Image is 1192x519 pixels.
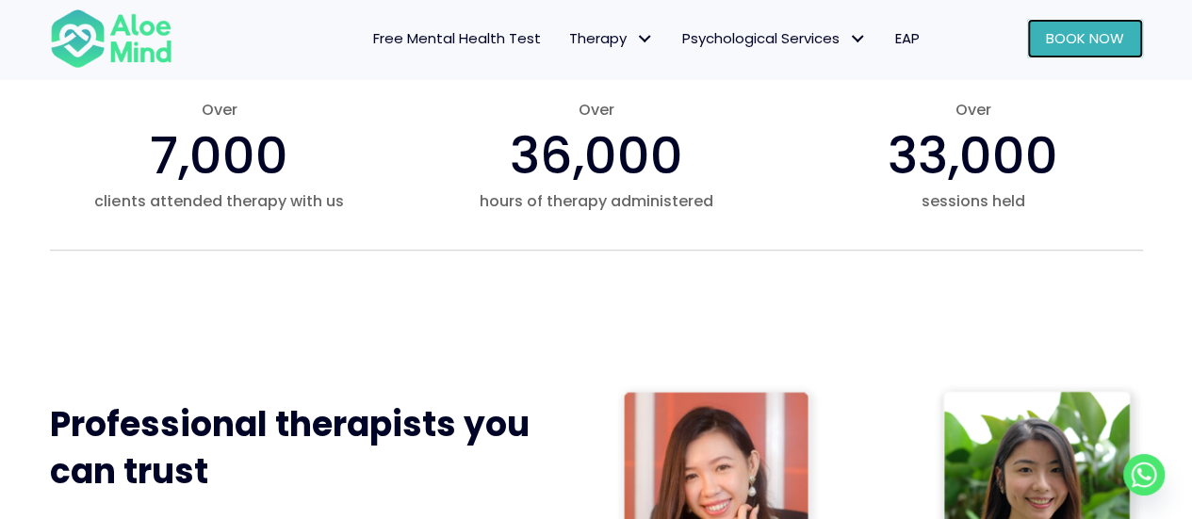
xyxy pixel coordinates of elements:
span: Professional therapists you can trust [50,400,530,495]
span: Book Now [1046,28,1124,48]
span: hours of therapy administered [426,190,765,212]
span: Psychological Services [682,28,867,48]
span: Therapy: submenu [631,25,659,53]
a: Psychological ServicesPsychological Services: submenu [668,19,881,58]
span: EAP [895,28,920,48]
span: Free Mental Health Test [373,28,541,48]
a: Whatsapp [1123,454,1165,495]
a: EAP [881,19,934,58]
span: 36,000 [509,120,682,191]
span: Over [426,99,765,121]
span: sessions held [803,190,1142,212]
span: 7,000 [150,120,288,191]
span: Psychological Services: submenu [844,25,872,53]
a: Free Mental Health Test [359,19,555,58]
span: Over [803,99,1142,121]
nav: Menu [197,19,934,58]
span: Therapy [569,28,654,48]
span: Over [50,99,389,121]
a: TherapyTherapy: submenu [555,19,668,58]
a: Book Now [1027,19,1143,58]
span: clients attended therapy with us [50,190,389,212]
img: Aloe mind Logo [50,8,172,70]
span: 33,000 [888,120,1058,191]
